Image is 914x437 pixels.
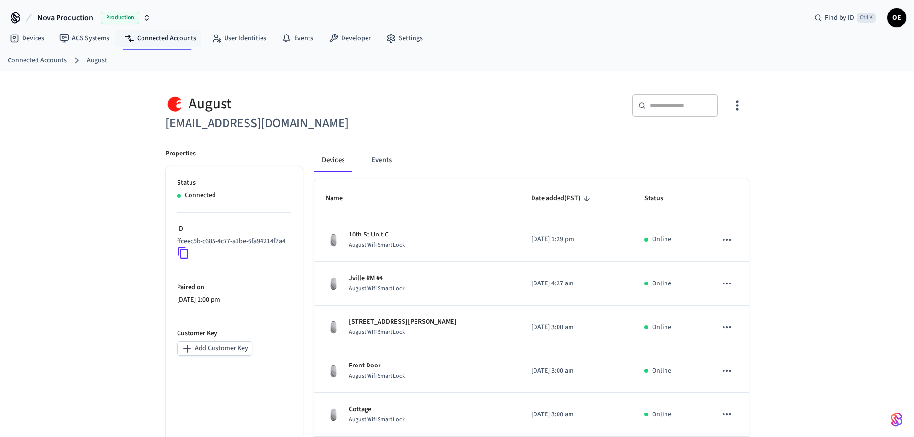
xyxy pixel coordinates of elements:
[177,341,252,356] button: Add Customer Key
[644,191,676,206] span: Status
[349,230,405,240] p: 10th St Unit C
[349,317,457,327] p: [STREET_ADDRESS][PERSON_NAME]
[166,114,451,133] h6: [EMAIL_ADDRESS][DOMAIN_NAME]
[177,283,291,293] p: Paired on
[807,9,883,26] div: Find by IDCtrl K
[652,410,671,420] p: Online
[204,30,274,47] a: User Identities
[326,319,341,335] img: August Wifi Smart Lock 3rd Gen, Silver, Front
[87,56,107,66] a: August
[8,56,67,66] a: Connected Accounts
[531,279,621,289] p: [DATE] 4:27 am
[888,9,905,26] span: OE
[825,13,854,23] span: Find by ID
[166,149,196,159] p: Properties
[349,328,405,336] span: August Wifi Smart Lock
[887,8,906,27] button: OE
[349,372,405,380] span: August Wifi Smart Lock
[326,407,341,422] img: August Wifi Smart Lock 3rd Gen, Silver, Front
[314,149,352,172] button: Devices
[177,329,291,339] p: Customer Key
[326,363,341,378] img: August Wifi Smart Lock 3rd Gen, Silver, Front
[891,412,902,427] img: SeamLogoGradient.69752ec5.svg
[177,178,291,188] p: Status
[185,190,216,201] p: Connected
[2,30,52,47] a: Devices
[652,322,671,332] p: Online
[117,30,204,47] a: Connected Accounts
[349,361,405,371] p: Front Door
[857,13,876,23] span: Ctrl K
[326,232,341,248] img: August Wifi Smart Lock 3rd Gen, Silver, Front
[326,191,355,206] span: Name
[349,273,405,283] p: Jville RM #4
[274,30,321,47] a: Events
[364,149,399,172] button: Events
[177,236,285,247] p: ffceec5b-c685-4c77-a1be-6fa94214f7a4
[531,366,621,376] p: [DATE] 3:00 am
[166,94,185,114] img: August Logo, Square
[531,235,621,245] p: [DATE] 1:29 pm
[652,279,671,289] p: Online
[101,12,139,24] span: Production
[321,30,379,47] a: Developer
[652,235,671,245] p: Online
[652,366,671,376] p: Online
[349,241,405,249] span: August Wifi Smart Lock
[531,410,621,420] p: [DATE] 3:00 am
[349,415,405,424] span: August Wifi Smart Lock
[349,284,405,293] span: August Wifi Smart Lock
[379,30,430,47] a: Settings
[177,295,291,305] p: [DATE] 1:00 pm
[326,276,341,291] img: August Wifi Smart Lock 3rd Gen, Silver, Front
[314,149,749,172] div: connected account tabs
[531,191,593,206] span: Date added(PST)
[37,12,93,24] span: Nova Production
[531,322,621,332] p: [DATE] 3:00 am
[52,30,117,47] a: ACS Systems
[349,404,405,414] p: Cottage
[177,224,291,234] p: ID
[166,94,451,114] div: August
